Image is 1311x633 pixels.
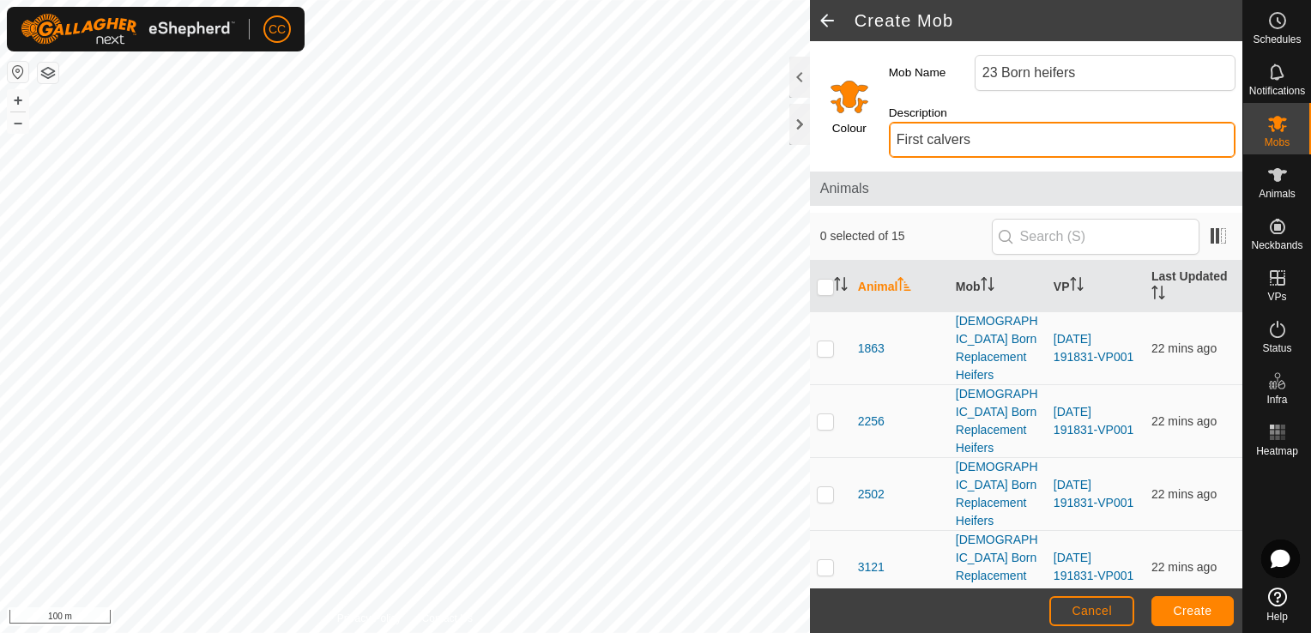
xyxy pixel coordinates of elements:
button: Reset Map [8,62,28,82]
img: Gallagher Logo [21,14,235,45]
a: Privacy Policy [337,611,402,626]
span: 1863 [858,340,885,358]
th: Last Updated [1145,261,1242,312]
span: 3121 [858,558,885,576]
p-sorticon: Activate to sort [981,280,994,293]
button: Map Layers [38,63,58,83]
span: 19 Aug 2025, 1:33 pm [1151,414,1217,428]
button: Create [1151,596,1234,626]
a: Contact Us [422,611,473,626]
span: Heatmap [1256,446,1298,456]
button: + [8,90,28,111]
p-sorticon: Activate to sort [1151,288,1165,302]
span: 2502 [858,485,885,503]
a: [DATE] 191831-VP001 [1054,332,1133,364]
p-sorticon: Activate to sort [1070,280,1084,293]
span: 0 selected of 15 [820,227,992,245]
button: Cancel [1049,596,1134,626]
a: [DATE] 191831-VP001 [1054,551,1133,582]
button: – [8,112,28,133]
div: [DEMOGRAPHIC_DATA] Born Replacement Heifers [956,531,1040,603]
span: Help [1266,612,1288,622]
th: Mob [949,261,1047,312]
a: Help [1243,581,1311,629]
span: Animals [1259,189,1296,199]
div: [DEMOGRAPHIC_DATA] Born Replacement Heifers [956,385,1040,457]
span: Notifications [1249,86,1305,96]
span: 19 Aug 2025, 1:33 pm [1151,487,1217,501]
input: Search (S) [992,219,1199,255]
span: Schedules [1253,34,1301,45]
span: Animals [820,178,1232,199]
label: Description [889,105,975,122]
a: [DATE] 191831-VP001 [1054,478,1133,509]
span: Mobs [1265,137,1290,148]
th: VP [1047,261,1145,312]
span: Create [1174,604,1212,618]
th: Animal [851,261,949,312]
span: 19 Aug 2025, 1:33 pm [1151,560,1217,574]
span: Cancel [1072,604,1112,618]
span: Neckbands [1251,240,1302,250]
h2: Create Mob [855,10,1242,31]
label: Mob Name [889,55,975,91]
span: Infra [1266,395,1287,405]
span: CC [269,21,286,39]
a: [DATE] 191831-VP001 [1054,405,1133,437]
p-sorticon: Activate to sort [834,280,848,293]
span: Status [1262,343,1291,353]
label: Colour [832,120,867,137]
span: VPs [1267,292,1286,302]
div: [DEMOGRAPHIC_DATA] Born Replacement Heifers [956,312,1040,384]
span: 19 Aug 2025, 1:33 pm [1151,341,1217,355]
p-sorticon: Activate to sort [897,280,911,293]
span: 2256 [858,413,885,431]
div: [DEMOGRAPHIC_DATA] Born Replacement Heifers [956,458,1040,530]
